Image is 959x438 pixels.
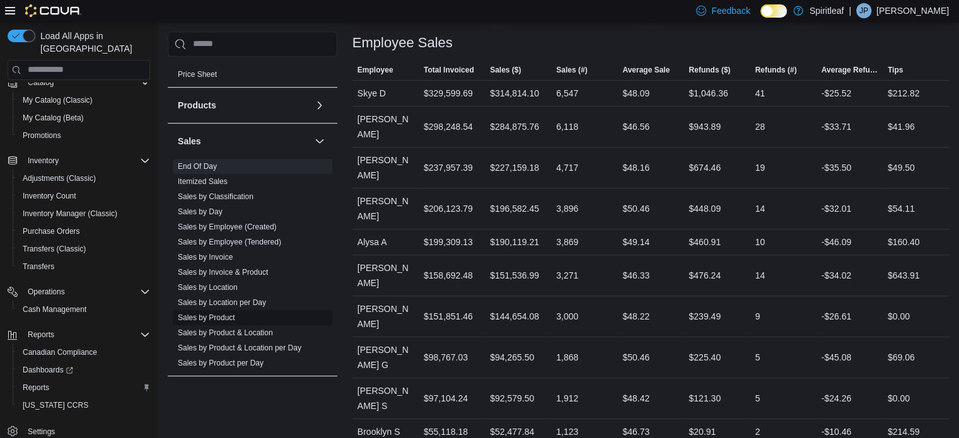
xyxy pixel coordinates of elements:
span: My Catalog (Beta) [18,110,150,125]
div: [PERSON_NAME] [352,188,419,229]
span: Employee [357,65,393,75]
p: | [849,3,851,18]
div: $158,692.48 [424,268,473,283]
a: Itemized Sales [178,177,228,186]
div: -$34.02 [822,268,851,283]
a: Promotions [18,128,66,143]
div: -$24.26 [822,391,851,406]
div: $144,654.08 [490,309,539,324]
div: Skye D [352,81,419,106]
a: Reports [18,380,54,395]
a: Sales by Invoice & Product [178,268,268,277]
button: Inventory Manager (Classic) [13,205,155,222]
div: $206,123.79 [424,201,473,216]
div: $98,767.03 [424,350,468,365]
div: [PERSON_NAME] [352,296,419,337]
a: My Catalog (Classic) [18,93,98,108]
div: [PERSON_NAME] S [352,378,419,418]
h3: Employee Sales [352,35,453,50]
div: $48.09 [622,86,649,101]
span: Dashboards [18,362,150,377]
span: Transfers (Classic) [18,241,150,256]
div: $41.96 [888,119,915,134]
span: Total Invoiced [424,65,474,75]
span: Price Sheet [178,69,217,79]
div: -$46.09 [822,234,851,250]
span: Washington CCRS [18,398,150,413]
div: $212.82 [888,86,920,101]
span: Purchase Orders [23,226,80,236]
button: Inventory [23,153,64,168]
div: Pricing [168,67,337,87]
div: $0.00 [888,309,910,324]
span: Sales by Day [178,207,223,217]
div: $49.50 [888,160,915,175]
p: [PERSON_NAME] [876,3,949,18]
button: Purchase Orders [13,222,155,240]
a: End Of Day [178,162,217,171]
div: $94,265.50 [490,350,534,365]
a: Sales by Location [178,283,238,292]
a: Canadian Compliance [18,345,102,360]
div: -$25.52 [822,86,851,101]
div: $237,957.39 [424,160,473,175]
button: Catalog [3,74,155,91]
div: $121.30 [689,391,721,406]
span: Sales ($) [490,65,521,75]
span: Promotions [18,128,150,143]
button: Reports [3,326,155,343]
span: Catalog [23,75,150,90]
span: Average Sale [622,65,670,75]
span: Sales by Employee (Created) [178,222,277,232]
div: Alysa A [352,229,419,255]
button: Catalog [23,75,59,90]
a: [US_STATE] CCRS [18,398,93,413]
button: Reports [23,327,59,342]
span: Sales (#) [556,65,587,75]
a: Sales by Product per Day [178,359,264,367]
span: Sales by Product & Location per Day [178,343,301,353]
span: Inventory Manager (Classic) [18,206,150,221]
button: [US_STATE] CCRS [13,396,155,414]
span: Adjustments (Classic) [18,171,150,186]
button: Canadian Compliance [13,343,155,361]
span: Sales by Location per Day [178,297,266,308]
div: 3,896 [556,201,578,216]
span: End Of Day [178,161,217,171]
button: Sales [178,135,310,147]
a: My Catalog (Beta) [18,110,89,125]
div: $92,579.50 [490,391,534,406]
span: [US_STATE] CCRS [23,400,88,410]
button: Products [312,98,327,113]
span: Purchase Orders [18,224,150,239]
span: My Catalog (Beta) [23,113,84,123]
div: 1,912 [556,391,578,406]
a: Sales by Product & Location per Day [178,343,301,352]
div: Sales [168,159,337,376]
button: Pricing [312,42,327,57]
div: $314,814.10 [490,86,539,101]
div: 9 [755,309,760,324]
div: $0.00 [888,391,910,406]
div: -$45.08 [822,350,851,365]
div: 14 [755,268,765,283]
div: 6,547 [556,86,578,101]
span: Itemized Sales [178,176,228,187]
span: Canadian Compliance [18,345,150,360]
span: Inventory [23,153,150,168]
div: $227,159.18 [490,160,539,175]
div: 6,118 [556,119,578,134]
div: 19 [755,160,765,175]
div: [PERSON_NAME] [352,107,419,147]
a: Transfers [18,259,59,274]
button: My Catalog (Classic) [13,91,155,109]
h3: Products [178,99,216,112]
input: Dark Mode [760,4,787,18]
a: Purchase Orders [18,224,85,239]
div: $151,536.99 [490,268,539,283]
div: 14 [755,201,765,216]
span: Refunds (#) [755,65,797,75]
span: Sales by Product per Day [178,358,264,368]
div: 4,717 [556,160,578,175]
div: 1,868 [556,350,578,365]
